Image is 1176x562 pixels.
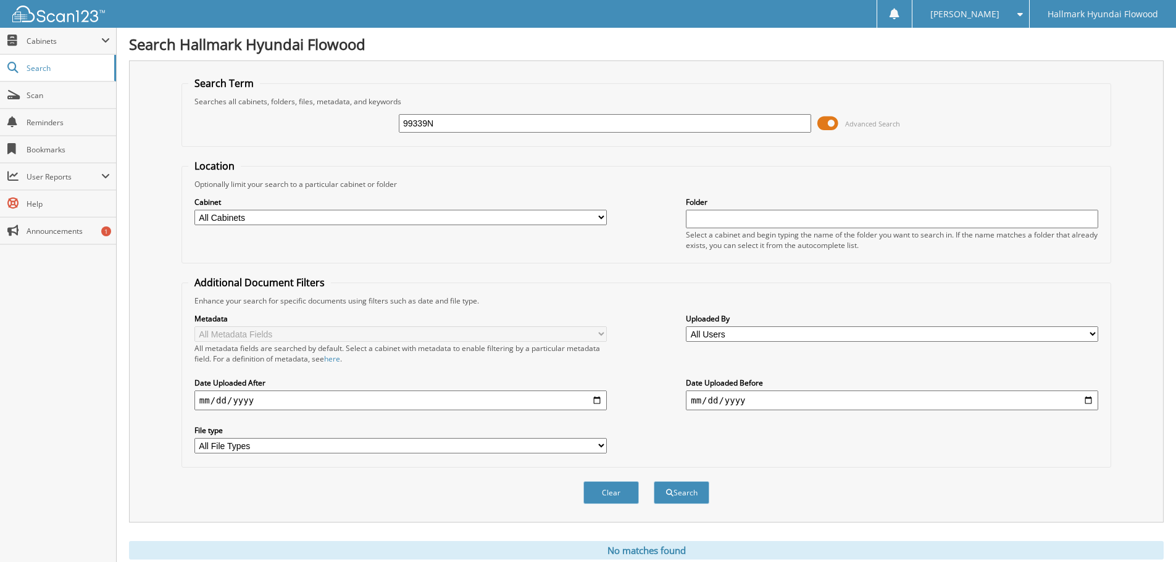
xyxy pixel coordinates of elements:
[12,6,105,22] img: scan123-logo-white.svg
[1048,10,1158,18] span: Hallmark Hyundai Flowood
[27,63,108,73] span: Search
[583,481,639,504] button: Clear
[101,226,111,236] div: 1
[27,171,101,182] span: User Reports
[188,76,260,90] legend: Search Term
[27,199,110,209] span: Help
[686,391,1098,410] input: end
[930,10,999,18] span: [PERSON_NAME]
[27,90,110,101] span: Scan
[188,295,1104,306] div: Enhance your search for specific documents using filters such as date and file type.
[188,179,1104,189] div: Optionally limit your search to a particular cabinet or folder
[686,197,1098,207] label: Folder
[686,313,1098,324] label: Uploaded By
[188,276,331,289] legend: Additional Document Filters
[129,541,1164,560] div: No matches found
[194,378,607,388] label: Date Uploaded After
[654,481,709,504] button: Search
[194,197,607,207] label: Cabinet
[27,144,110,155] span: Bookmarks
[686,229,1098,250] div: Select a cabinet and begin typing the name of the folder you want to search in. If the name match...
[324,353,340,364] a: here
[194,425,607,436] label: File type
[188,96,1104,107] div: Searches all cabinets, folders, files, metadata, and keywords
[27,36,101,46] span: Cabinets
[194,343,607,364] div: All metadata fields are searched by default. Select a cabinet with metadata to enable filtering b...
[27,226,110,236] span: Announcements
[27,117,110,128] span: Reminders
[194,391,607,410] input: start
[845,119,900,128] span: Advanced Search
[129,34,1164,54] h1: Search Hallmark Hyundai Flowood
[188,159,241,173] legend: Location
[194,313,607,324] label: Metadata
[686,378,1098,388] label: Date Uploaded Before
